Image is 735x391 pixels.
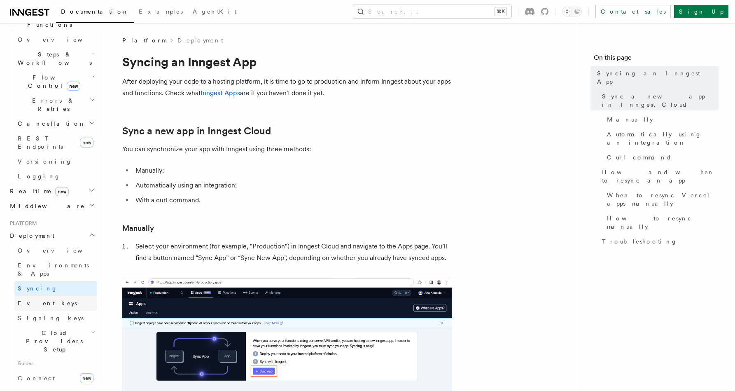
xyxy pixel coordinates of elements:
button: Realtimenew [7,184,97,199]
span: Examples [139,8,183,15]
span: Curl command [607,153,672,162]
a: Manually [122,222,154,234]
a: Contact sales [595,5,671,18]
a: AgentKit [188,2,241,22]
span: new [80,373,93,383]
span: Logging [18,173,61,180]
kbd: ⌘K [495,7,506,16]
button: Deployment [7,228,97,243]
span: Overview [18,247,103,254]
span: Guides [14,357,97,370]
span: When to resync Vercel apps manually [607,191,719,208]
span: Event keys [18,300,77,307]
p: You can synchronize your app with Inngest using three methods: [122,143,452,155]
a: Manually [604,112,719,127]
a: Sync a new app in Inngest Cloud [599,89,719,112]
span: Platform [7,220,37,227]
span: Sync a new app in Inngest Cloud [602,92,719,109]
span: Errors & Retries [14,96,89,113]
a: Troubleshooting [599,234,719,249]
span: Syncing [18,285,58,292]
span: Realtime [7,187,69,195]
span: Connect [18,375,55,382]
a: Syncing [14,281,97,296]
button: Errors & Retries [14,93,97,116]
button: Middleware [7,199,97,213]
span: Flow Control [14,73,91,90]
a: Sync a new app in Inngest Cloud [122,125,271,137]
a: Versioning [14,154,97,169]
span: Steps & Workflows [14,50,92,67]
div: Inngest Functions [7,32,97,184]
span: Documentation [61,8,129,15]
a: Signing keys [14,311,97,325]
h1: Syncing an Inngest App [122,54,452,69]
a: Automatically using an integration [604,127,719,150]
a: When to resync Vercel apps manually [604,188,719,211]
span: Environments & Apps [18,262,89,277]
span: Overview [18,36,103,43]
span: Deployment [7,232,54,240]
button: Flow Controlnew [14,70,97,93]
span: Cancellation [14,119,86,128]
a: Deployment [177,36,223,44]
span: Syncing an Inngest App [597,69,719,86]
span: Troubleshooting [602,237,677,246]
span: Cloud Providers Setup [14,329,91,354]
li: With a curl command. [133,194,452,206]
li: Automatically using an integration; [133,180,452,191]
button: Steps & Workflows [14,47,97,70]
a: REST Endpointsnew [14,131,97,154]
span: AgentKit [193,8,236,15]
a: Overview [14,32,97,47]
a: Event keys [14,296,97,311]
button: Toggle dark mode [562,7,582,16]
p: After deploying your code to a hosting platform, it is time to go to production and inform Innges... [122,76,452,99]
span: new [67,82,80,91]
span: new [80,138,93,148]
a: How to resync manually [604,211,719,234]
a: Overview [14,243,97,258]
span: How and when to resync an app [602,168,719,185]
span: Signing keys [18,315,84,321]
a: Inngest Apps [201,89,240,97]
span: REST Endpoints [18,135,63,150]
span: Manually [607,115,653,124]
a: Environments & Apps [14,258,97,281]
span: Versioning [18,158,72,165]
button: Search...⌘K [353,5,511,18]
span: How to resync manually [607,214,719,231]
a: Logging [14,169,97,184]
h4: On this page [594,53,719,66]
li: Select your environment (for example, "Production") in Inngest Cloud and navigate to the Apps pag... [133,241,452,264]
a: Connectnew [14,370,97,386]
a: Curl command [604,150,719,165]
a: Documentation [56,2,134,23]
button: Cloud Providers Setup [14,325,97,357]
a: Syncing an Inngest App [594,66,719,89]
a: How and when to resync an app [599,165,719,188]
span: new [55,187,69,196]
span: Middleware [7,202,85,210]
a: Sign Up [674,5,728,18]
button: Cancellation [14,116,97,131]
span: Platform [122,36,166,44]
a: Examples [134,2,188,22]
li: Manually; [133,165,452,176]
span: Automatically using an integration [607,130,719,147]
